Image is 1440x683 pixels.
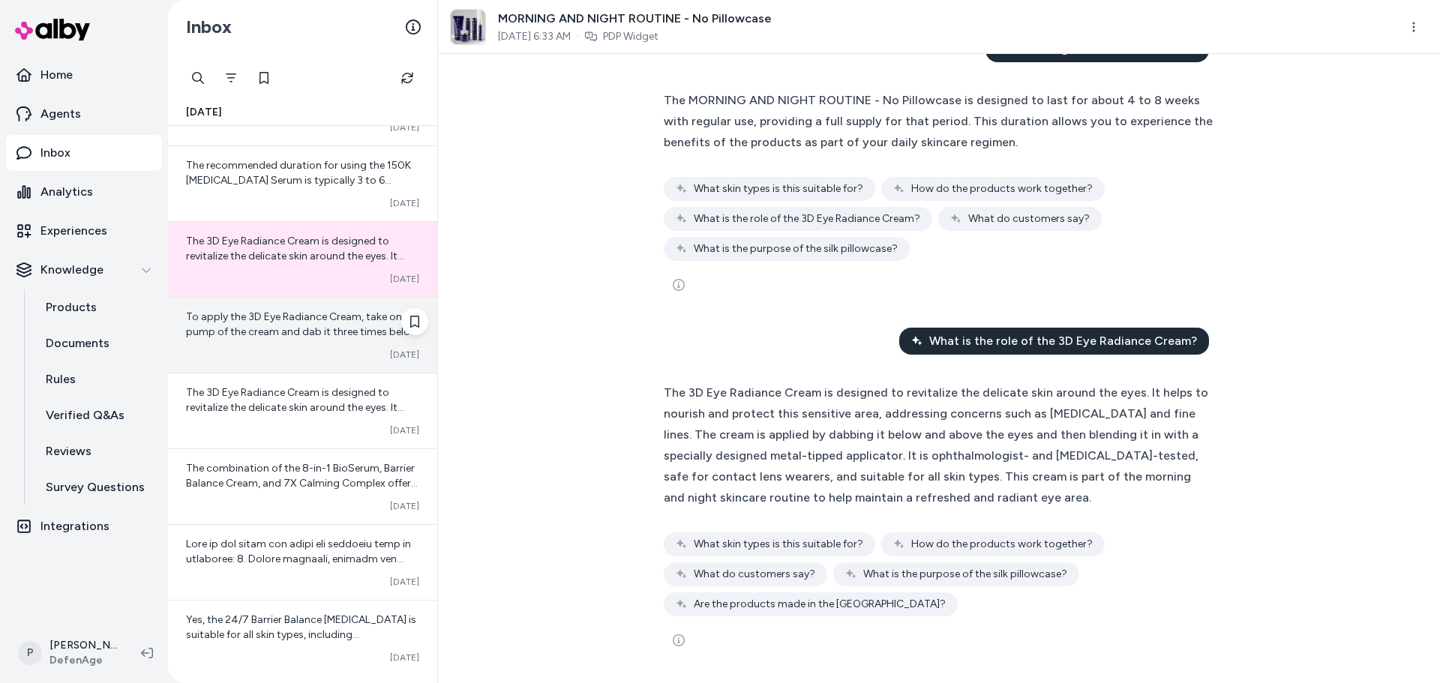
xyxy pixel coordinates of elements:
a: PDP Widget [603,29,658,44]
p: Reviews [46,442,91,460]
span: [DATE] [390,576,419,588]
span: Are the products made in the [GEOGRAPHIC_DATA]? [694,597,946,612]
span: DefenAge [49,653,117,668]
a: Integrations [6,508,162,544]
a: Yes, the 24/7 Barrier Balance [MEDICAL_DATA] is suitable for all skin types, including [MEDICAL_D... [168,600,437,676]
span: How do the products work together? [911,181,1093,196]
p: Inbox [40,144,70,162]
a: Lore ip dol sitam con adipi eli seddoeiu temp in utlaboree: 8. Dolore magnaali, enimadm ven quisn... [168,524,437,600]
img: am-pm-v2.jpg [451,10,485,44]
img: alby Logo [15,19,90,40]
span: The 3D Eye Radiance Cream is designed to revitalize the delicate skin around the eyes. It helps t... [664,385,1208,505]
span: [DATE] [390,500,419,512]
button: P[PERSON_NAME]DefenAge [9,629,129,677]
p: Home [40,66,73,84]
span: What do customers say? [694,567,815,582]
span: The 3D Eye Radiance Cream is designed to revitalize the delicate skin around the eyes. It helps t... [186,235,418,427]
p: Analytics [40,183,93,201]
h2: Inbox [186,16,232,38]
span: [DATE] [390,273,419,285]
span: What do customers say? [968,211,1090,226]
button: Refresh [392,63,422,93]
p: Verified Q&As [46,406,124,424]
span: P [18,641,42,665]
button: Filter [216,63,246,93]
p: Knowledge [40,261,103,279]
a: To apply the 3D Eye Radiance Cream, take one pump of the cream and dab it three times below and t... [168,297,437,373]
a: Reviews [31,433,162,469]
span: [DATE] [390,121,419,133]
p: Experiences [40,222,107,240]
span: [DATE] [186,105,222,120]
a: Inbox [6,135,162,171]
a: Home [6,57,162,93]
span: The MORNING AND NIGHT ROUTINE - No Pillowcase is designed to last for about 4 to 8 weeks with reg... [664,93,1213,149]
a: The combination of the 8-in-1 BioSerum, Barrier Balance Cream, and 7X Calming Complex offers a co... [168,448,437,524]
p: [PERSON_NAME] [49,638,117,653]
button: Knowledge [6,252,162,288]
button: See more [664,270,694,300]
span: [DATE] [390,349,419,361]
span: To apply the 3D Eye Radiance Cream, take one pump of the cream and dab it three times below and t... [186,310,418,473]
span: The recommended duration for using the 150K [MEDICAL_DATA] Serum is typically 3 to 6 months. Cons... [186,159,416,262]
span: What is the role of the 3D Eye Radiance Cream? [929,332,1197,350]
a: Verified Q&As [31,397,162,433]
p: Products [46,298,97,316]
a: Survey Questions [31,469,162,505]
span: The 3D Eye Radiance Cream is designed to revitalize the delicate skin around the eyes. It helps t... [186,386,418,579]
span: MORNING AND NIGHT ROUTINE - No Pillowcase [498,10,772,28]
a: Agents [6,96,162,132]
p: Agents [40,105,81,123]
a: Documents [31,325,162,361]
p: Survey Questions [46,478,145,496]
span: [DATE] 6:33 AM [498,29,571,44]
p: Integrations [40,517,109,535]
span: [DATE] [390,424,419,436]
span: What is the role of the 3D Eye Radiance Cream? [694,211,920,226]
a: The 3D Eye Radiance Cream is designed to revitalize the delicate skin around the eyes. It helps t... [168,221,437,297]
p: Rules [46,370,76,388]
span: The combination of the 8-in-1 BioSerum, Barrier Balance Cream, and 7X Calming Complex offers a co... [186,462,418,520]
a: Rules [31,361,162,397]
p: Documents [46,334,109,352]
a: The recommended duration for using the 150K [MEDICAL_DATA] Serum is typically 3 to 6 months. Cons... [168,145,437,221]
a: The 3D Eye Radiance Cream is designed to revitalize the delicate skin around the eyes. It helps t... [168,373,437,448]
a: Products [31,289,162,325]
span: [DATE] [390,197,419,209]
span: What is the purpose of the silk pillowcase? [694,241,898,256]
span: What is the purpose of the silk pillowcase? [863,567,1067,582]
span: What skin types is this suitable for? [694,181,863,196]
span: · [577,29,579,44]
span: What skin types is this suitable for? [694,537,863,552]
button: See more [664,625,694,655]
a: Experiences [6,213,162,249]
span: How do the products work together? [911,537,1093,552]
span: [DATE] [390,652,419,664]
a: Analytics [6,174,162,210]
